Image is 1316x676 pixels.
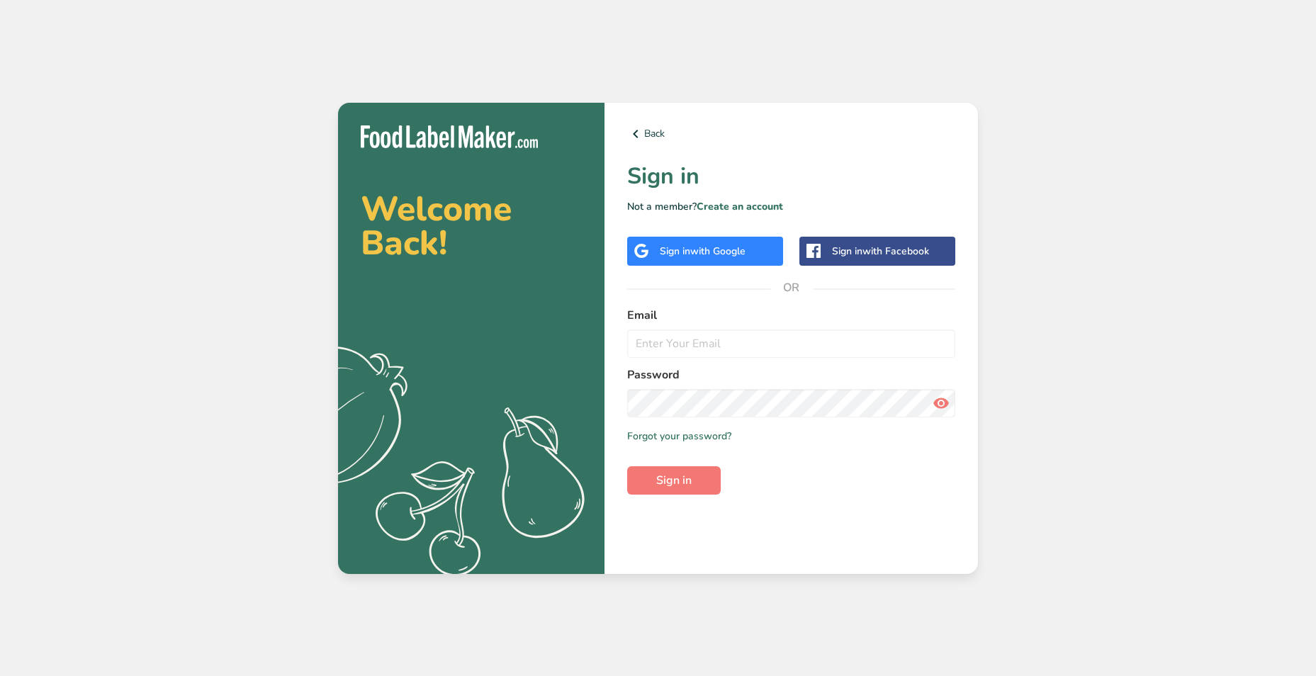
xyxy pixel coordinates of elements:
label: Email [627,307,955,324]
span: OR [770,266,813,309]
h1: Sign in [627,159,955,193]
span: Sign in [656,472,692,489]
a: Forgot your password? [627,429,731,444]
span: with Google [690,244,746,258]
p: Not a member? [627,199,955,214]
input: Enter Your Email [627,329,955,358]
h2: Welcome Back! [361,192,582,260]
a: Back [627,125,955,142]
label: Password [627,366,955,383]
a: Create an account [697,200,783,213]
button: Sign in [627,466,721,495]
div: Sign in [832,244,929,259]
div: Sign in [660,244,746,259]
span: with Facebook [862,244,929,258]
img: Food Label Maker [361,125,538,149]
